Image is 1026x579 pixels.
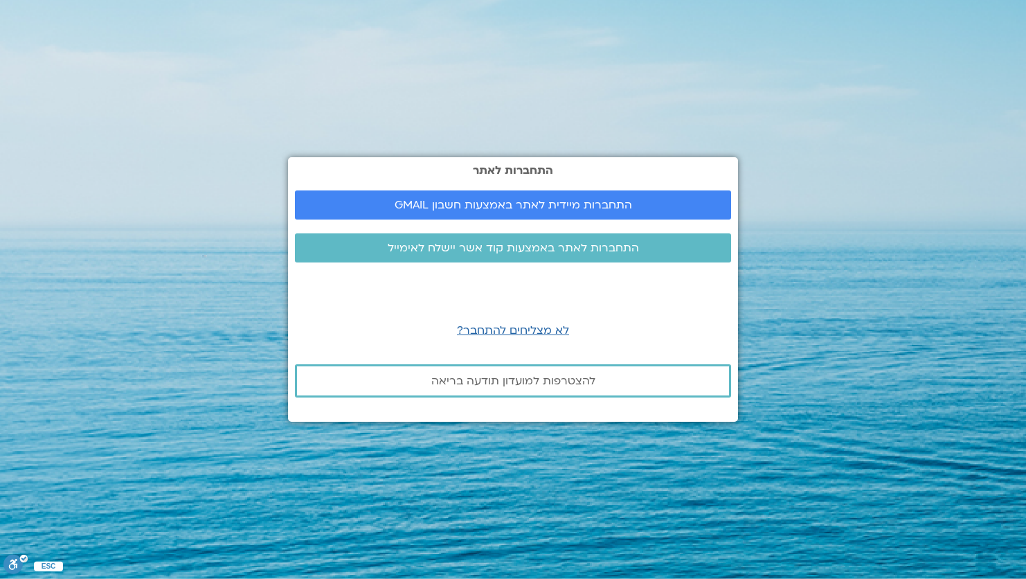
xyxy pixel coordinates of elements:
[457,323,569,338] a: לא מצליחים להתחבר?
[295,364,731,398] a: להצטרפות למועדון תודעה בריאה
[295,233,731,262] a: התחברות לאתר באמצעות קוד אשר יישלח לאימייל
[395,199,632,211] span: התחברות מיידית לאתר באמצעות חשבון GMAIL
[388,242,639,254] span: התחברות לאתר באמצעות קוד אשר יישלח לאימייל
[295,190,731,220] a: התחברות מיידית לאתר באמצעות חשבון GMAIL
[295,164,731,177] h2: התחברות לאתר
[431,375,595,387] span: להצטרפות למועדון תודעה בריאה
